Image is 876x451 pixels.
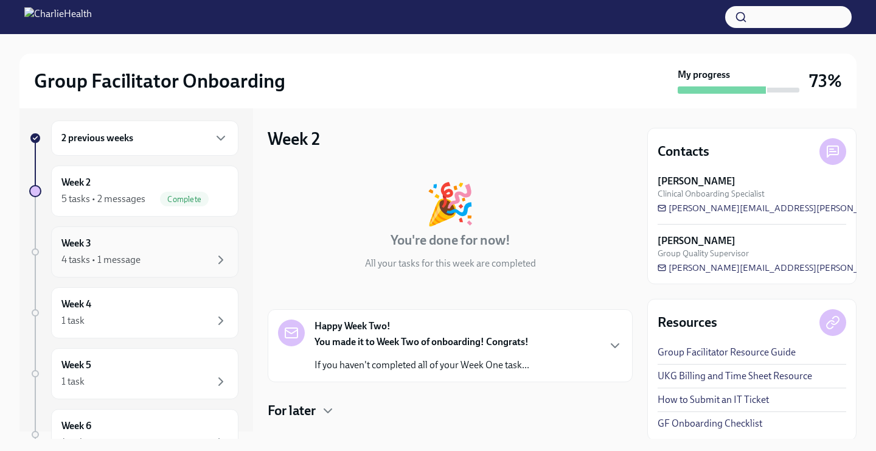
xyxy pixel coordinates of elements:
[61,436,85,449] div: 1 task
[658,313,717,332] h4: Resources
[268,402,316,420] h4: For later
[315,358,529,372] p: If you haven't completed all of your Week One task...
[315,320,391,333] strong: Happy Week Two!
[29,166,238,217] a: Week 25 tasks • 2 messagesComplete
[678,68,730,82] strong: My progress
[61,131,133,145] h6: 2 previous weeks
[658,393,769,407] a: How to Submit an IT Ticket
[658,346,796,359] a: Group Facilitator Resource Guide
[61,375,85,388] div: 1 task
[658,188,765,200] span: Clinical Onboarding Specialist
[658,417,762,430] a: GF Onboarding Checklist
[61,192,145,206] div: 5 tasks • 2 messages
[61,298,91,311] h6: Week 4
[29,226,238,278] a: Week 34 tasks • 1 message
[34,69,285,93] h2: Group Facilitator Onboarding
[29,348,238,399] a: Week 51 task
[391,231,510,250] h4: You're done for now!
[61,358,91,372] h6: Week 5
[658,175,735,188] strong: [PERSON_NAME]
[658,234,735,248] strong: [PERSON_NAME]
[51,121,238,156] div: 2 previous weeks
[658,369,812,383] a: UKG Billing and Time Sheet Resource
[268,128,320,150] h3: Week 2
[658,248,749,259] span: Group Quality Supervisor
[658,142,709,161] h4: Contacts
[315,336,529,348] strong: You made it to Week Two of onboarding! Congrats!
[29,287,238,338] a: Week 41 task
[61,237,91,250] h6: Week 3
[61,176,91,189] h6: Week 2
[809,70,842,92] h3: 73%
[425,184,475,224] div: 🎉
[160,195,209,204] span: Complete
[61,314,85,327] div: 1 task
[365,257,536,270] p: All your tasks for this week are completed
[61,253,141,267] div: 4 tasks • 1 message
[61,419,91,433] h6: Week 6
[24,7,92,27] img: CharlieHealth
[268,402,633,420] div: For later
